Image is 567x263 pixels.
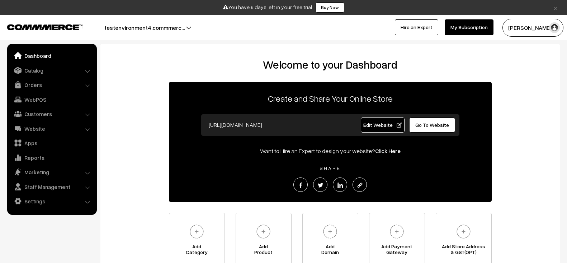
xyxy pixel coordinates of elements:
[454,222,473,241] img: plus.svg
[254,222,273,241] img: plus.svg
[7,22,70,31] a: COMMMERCE
[9,107,94,120] a: Customers
[236,244,291,258] span: Add Product
[169,147,492,155] div: Want to Hire an Expert to design your website?
[320,222,340,241] img: plus.svg
[316,3,344,13] a: Buy Now
[551,3,561,12] a: ×
[9,137,94,149] a: Apps
[187,222,207,241] img: plus.svg
[502,19,563,37] button: [PERSON_NAME]
[9,166,94,179] a: Marketing
[409,117,455,133] a: Go To Website
[9,122,94,135] a: Website
[9,64,94,77] a: Catalog
[369,244,425,258] span: Add Payment Gateway
[9,195,94,208] a: Settings
[445,19,493,35] a: My Subscription
[549,22,560,33] img: user
[395,19,438,35] a: Hire an Expert
[9,49,94,62] a: Dashboard
[9,93,94,106] a: WebPOS
[79,19,210,37] button: testenvironment4.commmerc…
[415,122,449,128] span: Go To Website
[361,117,405,133] a: Edit Website
[7,24,82,30] img: COMMMERCE
[303,244,358,258] span: Add Domain
[387,222,407,241] img: plus.svg
[436,244,491,258] span: Add Store Address & GST(OPT)
[316,165,344,171] span: SHARE
[9,151,94,164] a: Reports
[169,92,492,105] p: Create and Share Your Online Store
[108,58,553,71] h2: Welcome to your Dashboard
[169,244,225,258] span: Add Category
[3,3,564,13] div: You have 6 days left in your free trial
[9,78,94,91] a: Orders
[375,147,401,154] a: Click Here
[363,122,402,128] span: Edit Website
[9,180,94,193] a: Staff Management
